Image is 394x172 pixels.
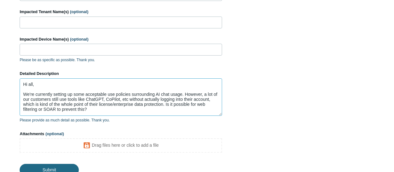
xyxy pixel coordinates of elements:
[20,71,222,77] label: Detailed Description
[20,57,222,63] p: Please be as specific as possible. Thank you.
[45,131,64,136] span: (optional)
[70,37,88,42] span: (optional)
[20,36,222,42] label: Impacted Device Name(s)
[20,131,222,137] label: Attachments
[20,117,222,123] p: Please provide as much detail as possible. Thank you.
[70,9,88,14] span: (optional)
[20,9,222,15] label: Impacted Tenant Name(s)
